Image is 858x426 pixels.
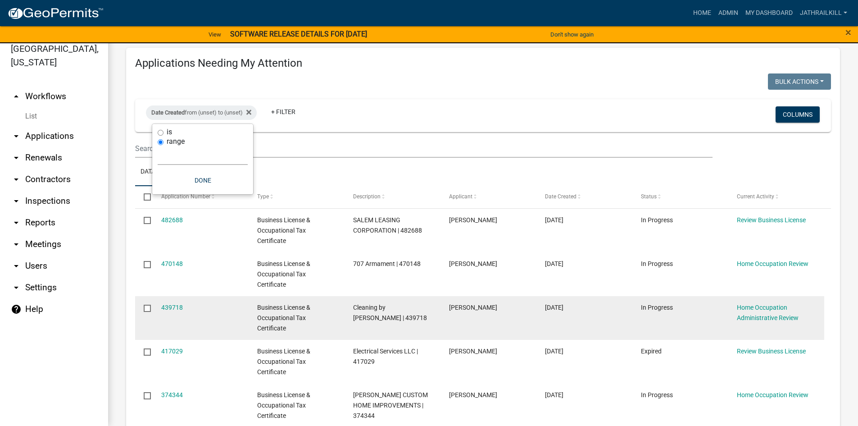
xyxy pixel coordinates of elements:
[264,104,303,120] a: + Filter
[230,30,367,38] strong: SOFTWARE RELEASE DETAILS FOR [DATE]
[737,260,808,267] a: Home Occupation Review
[152,186,248,208] datatable-header-cell: Application Number
[161,348,183,355] a: 417029
[715,5,742,22] a: Admin
[11,91,22,102] i: arrow_drop_up
[353,391,428,419] span: BOWEN'S CUSTOM HOME IMPROVEMENTS | 374344
[11,152,22,163] i: arrow_drop_down
[353,216,422,234] span: SALEM LEASING CORPORATION | 482688
[345,186,440,208] datatable-header-cell: Description
[545,304,563,311] span: 06/23/2025
[449,391,497,399] span: HOLLIS BOWEN
[449,193,472,200] span: Applicant
[641,391,673,399] span: In Progress
[641,260,673,267] span: In Progress
[11,304,22,315] i: help
[11,196,22,206] i: arrow_drop_down
[257,260,310,288] span: Business License & Occupational Tax Certificate
[146,105,257,120] div: from (unset) to (unset)
[167,128,172,136] label: is
[257,348,310,376] span: Business License & Occupational Tax Certificate
[547,27,597,42] button: Don't show again
[161,216,183,224] a: 482688
[449,304,497,311] span: Lauren Tharpe
[545,216,563,224] span: 09/23/2025
[161,193,210,200] span: Application Number
[353,260,421,267] span: 707 Armament | 470148
[449,260,497,267] span: Chris Zolomy
[641,193,657,200] span: Status
[641,216,673,224] span: In Progress
[151,109,185,116] span: Date Created
[845,27,851,38] button: Close
[135,57,831,70] h4: Applications Needing My Attention
[728,186,824,208] datatable-header-cell: Current Activity
[135,158,161,187] a: Data
[353,193,381,200] span: Description
[11,239,22,250] i: arrow_drop_down
[353,304,427,321] span: Cleaning by Lauren | 439718
[440,186,536,208] datatable-header-cell: Applicant
[135,139,713,158] input: Search for applications
[776,106,820,123] button: Columns
[257,193,269,200] span: Type
[11,131,22,142] i: arrow_drop_down
[690,5,715,22] a: Home
[737,391,808,399] a: Home Occupation Review
[737,216,806,224] a: Review Business License
[11,217,22,228] i: arrow_drop_down
[536,186,632,208] datatable-header-cell: Date Created
[545,348,563,355] span: 05/06/2025
[737,304,799,321] a: Home Occupation Administrative Review
[161,260,183,267] a: 470148
[545,260,563,267] span: 08/27/2025
[641,304,673,311] span: In Progress
[545,193,577,200] span: Date Created
[158,172,248,188] button: Done
[248,186,344,208] datatable-header-cell: Type
[205,27,225,42] a: View
[742,5,796,22] a: My Dashboard
[737,348,806,355] a: Review Business License
[161,391,183,399] a: 374344
[257,216,310,244] span: Business License & Occupational Tax Certificate
[11,282,22,293] i: arrow_drop_down
[641,348,662,355] span: Expired
[11,174,22,185] i: arrow_drop_down
[768,73,831,90] button: Bulk Actions
[449,348,497,355] span: Bryant
[449,216,497,224] span: Diana Brown
[11,261,22,271] i: arrow_drop_down
[167,138,185,145] label: range
[353,348,418,365] span: Electrical Services LLC | 417029
[796,5,851,22] a: Jathrailkill
[632,186,728,208] datatable-header-cell: Status
[737,193,774,200] span: Current Activity
[135,186,152,208] datatable-header-cell: Select
[545,391,563,399] span: 02/07/2025
[257,304,310,332] span: Business License & Occupational Tax Certificate
[161,304,183,311] a: 439718
[845,26,851,39] span: ×
[257,391,310,419] span: Business License & Occupational Tax Certificate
